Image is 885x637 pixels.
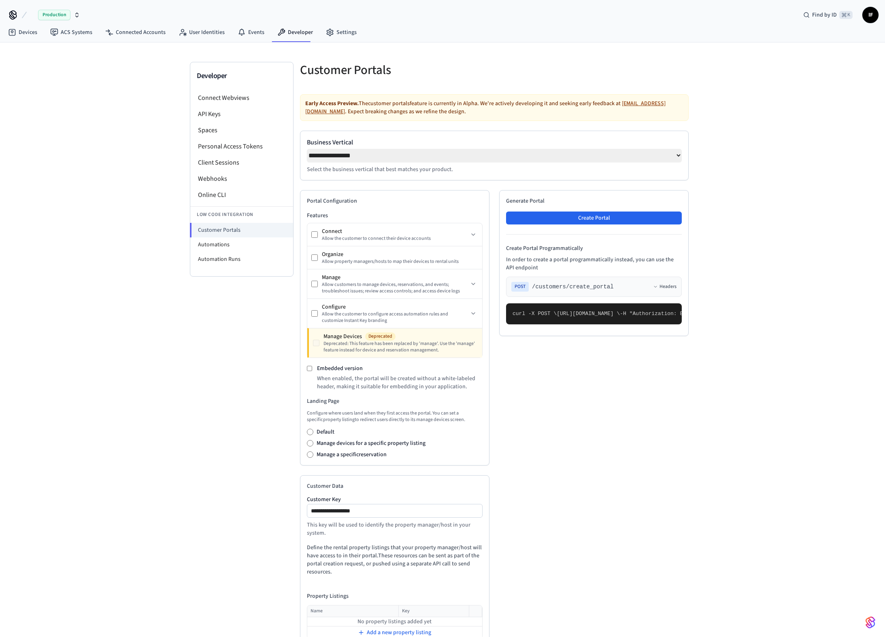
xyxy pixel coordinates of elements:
div: Allow the customer to configure access automation rules and customize Instant Key branding [322,311,468,324]
p: Define the rental property listings that your property manager/host will have access to in their ... [307,544,483,576]
h4: Create Portal Programmatically [506,244,682,252]
h2: Generate Portal [506,197,682,205]
img: SeamLogoGradient.69752ec5.svg [866,616,875,629]
a: Developer [271,25,319,40]
span: ⌘ K [839,11,853,19]
a: Devices [2,25,44,40]
label: Embedded version [317,364,363,372]
label: Default [317,428,334,436]
h2: Portal Configuration [307,197,483,205]
li: API Keys [190,106,293,122]
div: Organize [322,250,478,258]
span: curl -X POST \ [513,311,557,317]
li: Spaces [190,122,293,138]
h5: Customer Portals [300,62,489,78]
span: /customers/create_portal [532,283,614,291]
li: Low Code Integration [190,206,293,223]
p: In order to create a portal programmatically instead, you can use the API endpoint [506,256,682,272]
p: Select the business vertical that best matches your product. [307,165,682,174]
span: Deprecated [365,332,396,341]
a: Events [231,25,271,40]
span: [URL][DOMAIN_NAME] \ [557,311,620,317]
div: The customer portals feature is currently in Alpha. We're actively developing it and seeking earl... [300,94,689,121]
h2: Customer Data [307,482,483,490]
label: Manage a specific reservation [317,451,387,459]
div: Find by ID⌘ K [797,8,859,22]
div: Deprecated: This feature has been replaced by 'manage'. Use the 'manage' feature instead for devi... [323,341,478,353]
li: Automation Runs [190,252,293,267]
span: POST [511,282,529,292]
h3: Developer [197,70,287,82]
div: Configure [322,303,468,311]
li: Client Sessions [190,154,293,171]
li: Connect Webviews [190,90,293,106]
span: IF [863,8,878,22]
button: Create Portal [506,212,682,224]
div: Manage [322,273,468,281]
button: IF [862,7,879,23]
div: Allow property managers/hosts to map their devices to rental units [322,258,478,265]
label: Customer Key [307,497,483,502]
label: Business Vertical [307,138,682,147]
button: Headers [653,284,677,290]
a: ACS Systems [44,25,99,40]
li: Webhooks [190,171,293,187]
h3: Landing Page [307,397,483,405]
li: Customer Portals [190,223,293,237]
p: Configure where users land when they first access the portal. You can set a specific property lis... [307,410,483,423]
a: [EMAIL_ADDRESS][DOMAIN_NAME] [305,99,666,116]
p: This key will be used to identify the property manager/host in your system. [307,521,483,537]
td: No property listings added yet [307,617,482,626]
h4: Property Listings [307,592,483,600]
a: Connected Accounts [99,25,172,40]
h3: Features [307,212,483,220]
th: Name [307,605,398,617]
div: Manage Devices [323,332,478,341]
div: Allow the customer to connect their device accounts [322,235,468,242]
span: Production [38,10,70,20]
span: -H "Authorization: Bearer seam_api_key_123456" \ [620,311,771,317]
li: Personal Access Tokens [190,138,293,154]
a: User Identities [172,25,231,40]
li: Online CLI [190,187,293,203]
a: Settings [319,25,363,40]
div: Connect [322,227,468,235]
label: Manage devices for a specific property listing [317,439,425,447]
span: Add a new property listing [367,629,431,637]
li: Automations [190,237,293,252]
strong: Early Access Preview. [305,99,359,108]
span: Find by ID [812,11,837,19]
div: Allow customers to manage devices, reservations, and events; troubleshoot issues; review access c... [322,281,468,294]
p: When enabled, the portal will be created without a white-labeled header, making it suitable for e... [317,375,483,391]
th: Key [398,605,469,617]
